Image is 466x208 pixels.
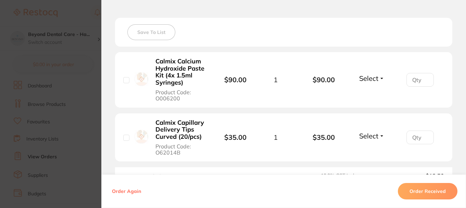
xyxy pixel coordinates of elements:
[153,58,209,102] button: Calmix Calcium Hydroxide Paste Kit (4x 1.5ml Syringes) Product Code: O006200
[300,76,348,84] b: $90.00
[155,143,207,156] span: Product Code: O62014B
[153,119,209,156] button: Calmix Capillary Delivery Tips Curved (20/pcs) Product Code: O62014B
[224,133,247,142] b: $35.00
[155,89,207,102] span: Product Code: O006200
[274,76,278,84] span: 1
[274,133,278,141] span: 1
[224,75,247,84] b: $90.00
[398,183,457,199] button: Order Received
[359,74,378,83] span: Select
[135,72,148,86] img: Calmix Calcium Hydroxide Paste Kit (4x 1.5ml Syringes)
[155,58,207,86] b: Calmix Calcium Hydroxide Paste Kit (4x 1.5ml Syringes)
[300,133,348,141] b: $35.00
[321,173,380,179] span: 10.0 % GST Incl.
[155,119,207,140] b: Calmix Capillary Delivery Tips Curved (20/pcs)
[385,173,444,179] output: $12.50
[127,24,175,40] button: Save To List
[357,74,387,83] button: Select
[406,131,434,144] input: Qty
[406,73,434,87] input: Qty
[359,132,378,140] span: Select
[110,188,143,194] button: Order Again
[135,130,148,144] img: Calmix Capillary Delivery Tips Curved (20/pcs)
[123,173,247,179] span: Recipient: Default ( [EMAIL_ADDRESS][DOMAIN_NAME] )
[357,132,387,140] button: Select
